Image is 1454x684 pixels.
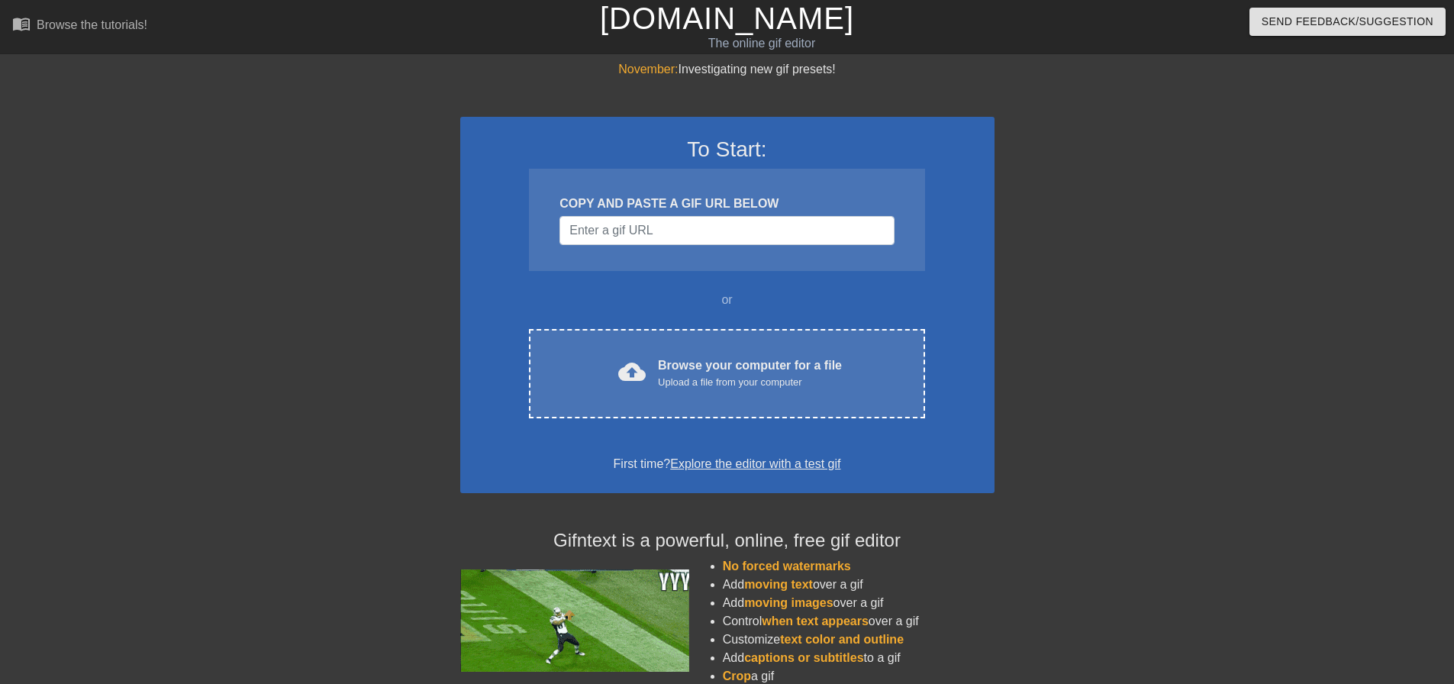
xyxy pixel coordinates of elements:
span: text color and outline [780,633,904,646]
li: Customize [723,631,995,649]
span: when text appears [762,615,869,628]
li: Add over a gif [723,576,995,594]
div: Investigating new gif presets! [460,60,995,79]
li: Control over a gif [723,612,995,631]
div: Upload a file from your computer [658,375,842,390]
span: moving images [744,596,833,609]
span: moving text [744,578,813,591]
span: Crop [723,669,751,682]
div: COPY AND PASTE A GIF URL BELOW [559,195,894,213]
button: Send Feedback/Suggestion [1249,8,1446,36]
div: Browse the tutorials! [37,18,147,31]
a: Explore the editor with a test gif [670,457,840,470]
input: Username [559,216,894,245]
span: Send Feedback/Suggestion [1262,12,1433,31]
li: Add to a gif [723,649,995,667]
li: Add over a gif [723,594,995,612]
div: Browse your computer for a file [658,357,842,390]
span: menu_book [12,15,31,33]
span: November: [618,63,678,76]
div: First time? [480,455,975,473]
span: cloud_upload [618,358,646,386]
img: football_small.gif [460,569,689,672]
div: or [500,291,955,309]
span: captions or subtitles [744,651,863,664]
h4: Gifntext is a powerful, online, free gif editor [460,530,995,552]
a: [DOMAIN_NAME] [600,2,854,35]
a: Browse the tutorials! [12,15,147,38]
span: No forced watermarks [723,560,851,573]
h3: To Start: [480,137,975,163]
div: The online gif editor [492,34,1031,53]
